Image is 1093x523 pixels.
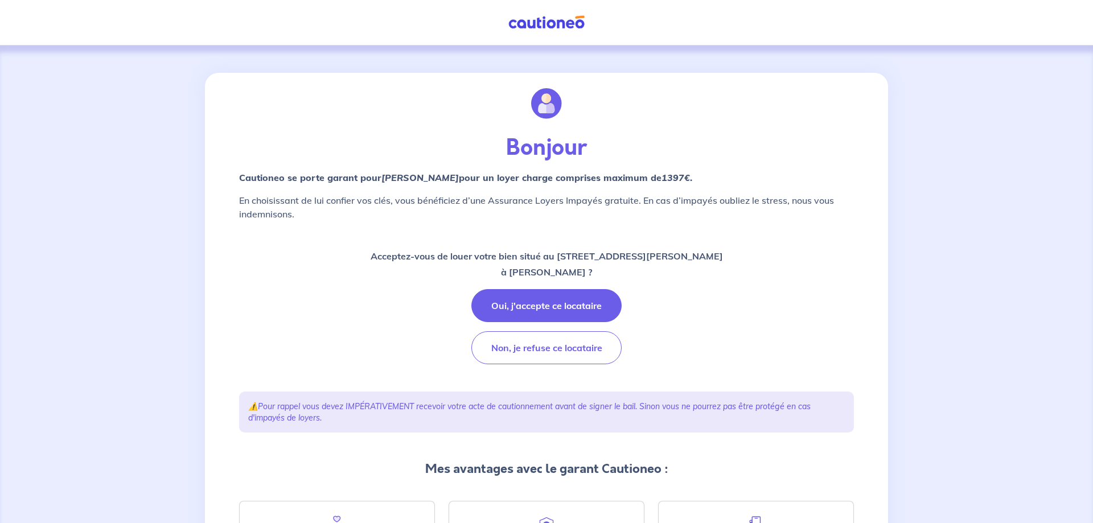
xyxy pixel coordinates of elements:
[531,88,562,119] img: illu_account.svg
[239,172,692,183] strong: Cautioneo se porte garant pour pour un loyer charge comprises maximum de .
[471,289,622,322] button: Oui, j'accepte ce locataire
[248,401,811,423] em: Pour rappel vous devez IMPÉRATIVEMENT recevoir votre acte de cautionnement avant de signer le bai...
[239,460,854,478] p: Mes avantages avec le garant Cautioneo :
[371,248,723,280] p: Acceptez-vous de louer votre bien situé au [STREET_ADDRESS][PERSON_NAME] à [PERSON_NAME] ?
[661,172,690,183] em: 1397€
[504,15,589,30] img: Cautioneo
[239,193,854,221] p: En choisissant de lui confier vos clés, vous bénéficiez d’une Assurance Loyers Impayés gratuite. ...
[471,331,622,364] button: Non, je refuse ce locataire
[239,134,854,162] p: Bonjour
[381,172,459,183] em: [PERSON_NAME]
[248,401,845,423] p: ⚠️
